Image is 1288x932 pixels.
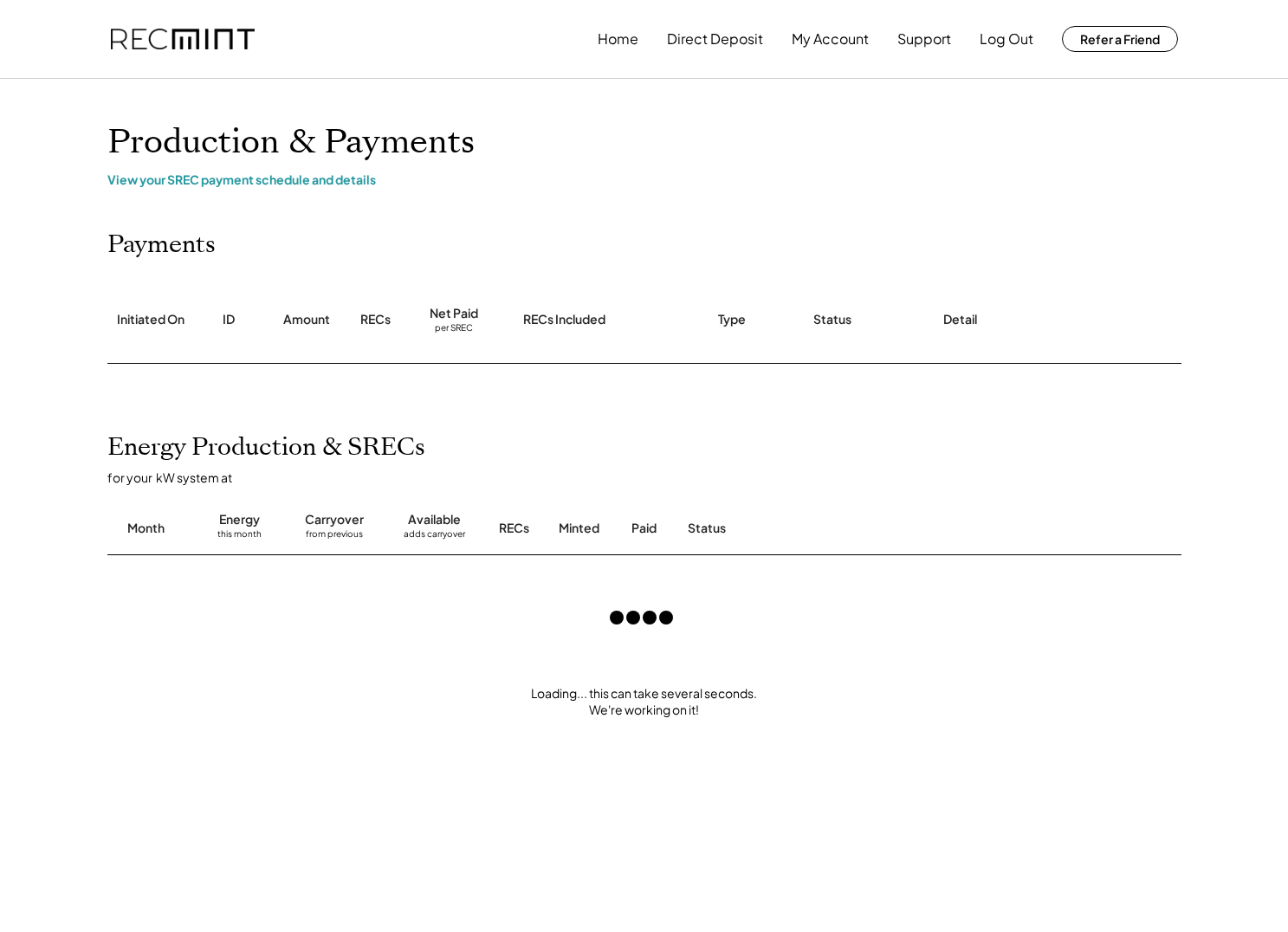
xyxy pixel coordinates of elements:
[111,29,255,50] img: recmint-logotype%403x.png
[688,520,982,537] div: Status
[117,311,184,328] div: Initiated On
[718,311,746,328] div: Type
[107,433,425,463] h2: Energy Production & SRECs
[430,305,478,322] div: Net Paid
[408,511,461,528] div: Available
[90,685,1199,719] div: Loading... this can take several seconds. We're working on it!
[897,22,951,56] button: Support
[217,528,262,546] div: this month
[107,469,1199,485] div: for your kW system at
[559,520,599,537] div: Minted
[223,311,235,328] div: ID
[943,311,977,328] div: Detail
[792,22,869,56] button: My Account
[435,322,473,335] div: per SREC
[499,520,529,537] div: RECs
[631,520,657,537] div: Paid
[813,311,851,328] div: Status
[667,22,763,56] button: Direct Deposit
[127,520,165,537] div: Month
[523,311,605,328] div: RECs Included
[306,528,363,546] div: from previous
[107,122,1181,163] h1: Production & Payments
[107,172,1181,187] div: View your SREC payment schedule and details
[283,311,330,328] div: Amount
[360,311,391,328] div: RECs
[1062,26,1178,52] button: Refer a Friend
[980,22,1033,56] button: Log Out
[598,22,638,56] button: Home
[404,528,465,546] div: adds carryover
[305,511,364,528] div: Carryover
[107,230,216,260] h2: Payments
[219,511,260,528] div: Energy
